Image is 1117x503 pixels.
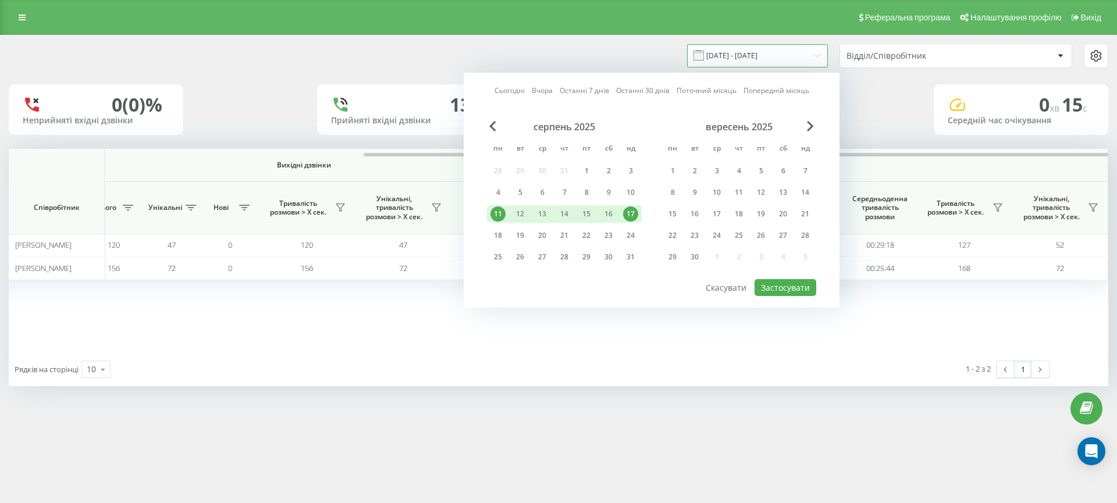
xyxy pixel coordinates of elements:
[709,228,724,243] div: 24
[557,249,572,265] div: 28
[495,85,525,96] a: Сьогодні
[794,162,816,180] div: нд 7 вер 2025 р.
[844,234,916,256] td: 00:29:18
[970,13,1061,22] span: Налаштування профілю
[531,227,553,244] div: ср 20 серп 2025 р.
[168,240,176,250] span: 47
[579,163,594,179] div: 1
[487,184,509,201] div: пн 4 серп 2025 р.
[112,160,496,170] span: Вихідні дзвінки
[557,228,572,243] div: 21
[601,163,616,179] div: 2
[87,363,96,375] div: 10
[623,249,638,265] div: 31
[794,184,816,201] div: нд 14 вер 2025 р.
[1083,102,1087,115] span: c
[509,205,531,223] div: вт 12 серп 2025 р.
[774,141,792,158] abbr: субота
[661,184,684,201] div: пн 8 вер 2025 р.
[776,228,791,243] div: 27
[687,206,702,222] div: 16
[597,248,620,266] div: сб 30 серп 2025 р.
[90,203,119,212] span: Всього
[531,184,553,201] div: ср 6 серп 2025 р.
[731,163,746,179] div: 4
[844,256,916,279] td: 00:25:44
[112,94,162,116] div: 0 (0)%
[798,228,813,243] div: 28
[1062,92,1087,117] span: 15
[399,263,407,273] span: 72
[709,163,724,179] div: 3
[451,234,524,256] td: 00:00:18
[699,279,753,296] button: Скасувати
[706,205,728,223] div: ср 17 вер 2025 р.
[750,227,772,244] div: пт 26 вер 2025 р.
[597,162,620,180] div: сб 2 серп 2025 р.
[532,85,553,96] a: Вчора
[684,227,706,244] div: вт 23 вер 2025 р.
[665,228,680,243] div: 22
[772,162,794,180] div: сб 6 вер 2025 р.
[575,227,597,244] div: пт 22 серп 2025 р.
[553,205,575,223] div: чт 14 серп 2025 р.
[553,227,575,244] div: чт 21 серп 2025 р.
[531,205,553,223] div: ср 13 серп 2025 р.
[776,206,791,222] div: 20
[620,162,642,180] div: нд 3 серп 2025 р.
[1018,194,1084,222] span: Унікальні, тривалість розмови > Х сек.
[601,206,616,222] div: 16
[533,141,551,158] abbr: середа
[23,116,169,126] div: Неприйняті вхідні дзвінки
[750,162,772,180] div: пт 5 вер 2025 р.
[706,162,728,180] div: ср 3 вер 2025 р.
[958,263,970,273] span: 168
[265,199,332,217] span: Тривалість розмови > Х сек.
[706,184,728,201] div: ср 10 вер 2025 р.
[687,249,702,265] div: 30
[750,205,772,223] div: пт 19 вер 2025 р.
[601,249,616,265] div: 30
[623,228,638,243] div: 24
[490,206,506,222] div: 11
[490,185,506,200] div: 4
[620,205,642,223] div: нд 17 серп 2025 р.
[460,199,514,217] span: Середній час очікування
[331,116,478,126] div: Прийняті вхідні дзвінки
[513,249,528,265] div: 26
[535,206,550,222] div: 13
[511,141,529,158] abbr: вівторок
[687,163,702,179] div: 2
[228,263,232,273] span: 0
[750,184,772,201] div: пт 12 вер 2025 р.
[597,184,620,201] div: сб 9 серп 2025 р.
[852,194,908,222] span: Середньоденна тривалість розмови
[755,279,816,296] button: Застосувати
[575,184,597,201] div: пт 8 серп 2025 р.
[958,240,970,250] span: 127
[753,185,769,200] div: 12
[509,227,531,244] div: вт 19 серп 2025 р.
[489,141,507,158] abbr: понеділок
[753,163,769,179] div: 5
[19,203,94,212] span: Співробітник
[557,206,572,222] div: 14
[776,185,791,200] div: 13
[487,248,509,266] div: пн 25 серп 2025 р.
[620,248,642,266] div: нд 31 серп 2025 р.
[148,203,182,212] span: Унікальні
[772,227,794,244] div: сб 27 вер 2025 р.
[108,263,120,273] span: 156
[168,263,176,273] span: 72
[578,141,595,158] abbr: п’ятниця
[772,184,794,201] div: сб 13 вер 2025 р.
[661,162,684,180] div: пн 1 вер 2025 р.
[744,85,809,96] a: Попередній місяць
[207,203,236,212] span: Нові
[846,51,986,61] div: Відділ/Співробітник
[535,185,550,200] div: 6
[709,185,724,200] div: 10
[531,248,553,266] div: ср 27 серп 2025 р.
[513,228,528,243] div: 19
[794,205,816,223] div: нд 21 вер 2025 р.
